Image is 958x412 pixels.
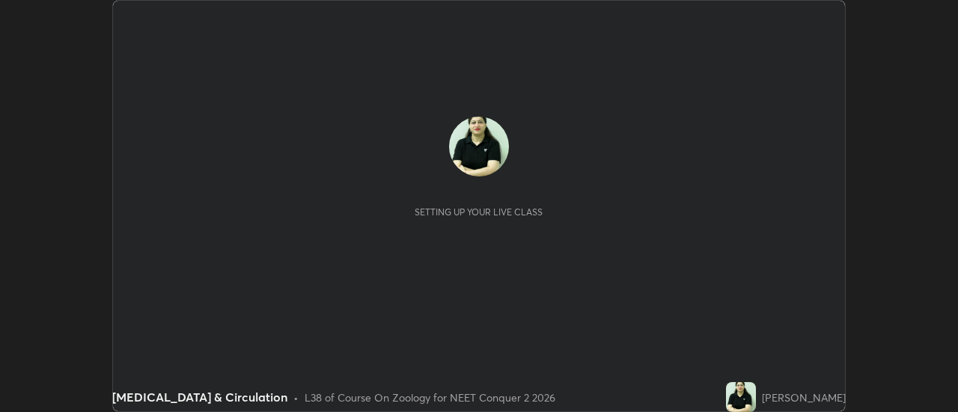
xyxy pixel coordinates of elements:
div: [PERSON_NAME] [762,390,846,405]
div: L38 of Course On Zoology for NEET Conquer 2 2026 [305,390,555,405]
div: Setting up your live class [415,206,543,218]
div: • [293,390,299,405]
img: 0347c7502dd04f17958bae7697f24a18.jpg [726,382,756,412]
img: 0347c7502dd04f17958bae7697f24a18.jpg [449,117,509,176]
div: [MEDICAL_DATA] & Circulation [112,388,287,406]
